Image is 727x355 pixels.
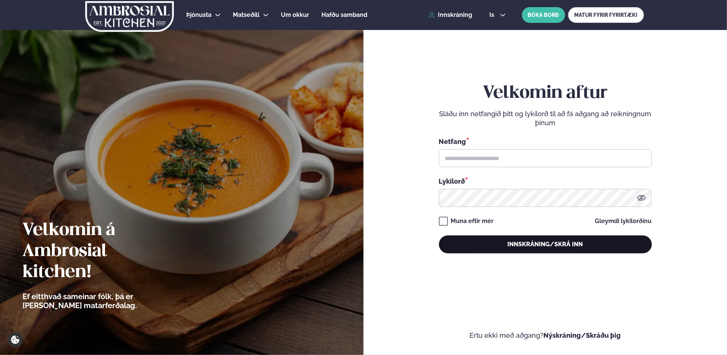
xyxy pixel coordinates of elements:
[281,11,309,18] span: Um okkur
[187,10,212,19] a: Þjónusta
[483,12,511,18] button: is
[439,235,652,253] button: Innskráning/Skrá inn
[522,7,565,23] button: BÓKA BORÐ
[281,10,309,19] a: Um okkur
[439,83,652,104] h2: Velkomin aftur
[8,332,23,348] a: Cookie settings
[23,292,178,310] p: Ef eitthvað sameinar fólk, þá er [PERSON_NAME] matarferðalag.
[439,136,652,146] div: Netfang
[233,11,260,18] span: Matseðill
[386,331,704,340] p: Ertu ekki með aðgang?
[568,7,644,23] a: MATUR FYRIR FYRIRTÆKI
[322,10,368,19] a: Hafðu samband
[187,11,212,18] span: Þjónusta
[595,218,652,224] a: Gleymdi lykilorðinu
[489,12,496,18] span: is
[85,1,175,32] img: logo
[233,10,260,19] a: Matseðill
[439,109,652,127] p: Sláðu inn netfangið þitt og lykilorð til að fá aðgang að reikningnum þínum
[429,12,472,18] a: Innskráning
[23,220,178,283] h2: Velkomin á Ambrosial kitchen!
[439,176,652,186] div: Lykilorð
[544,331,621,339] a: Nýskráning/Skráðu þig
[322,11,368,18] span: Hafðu samband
